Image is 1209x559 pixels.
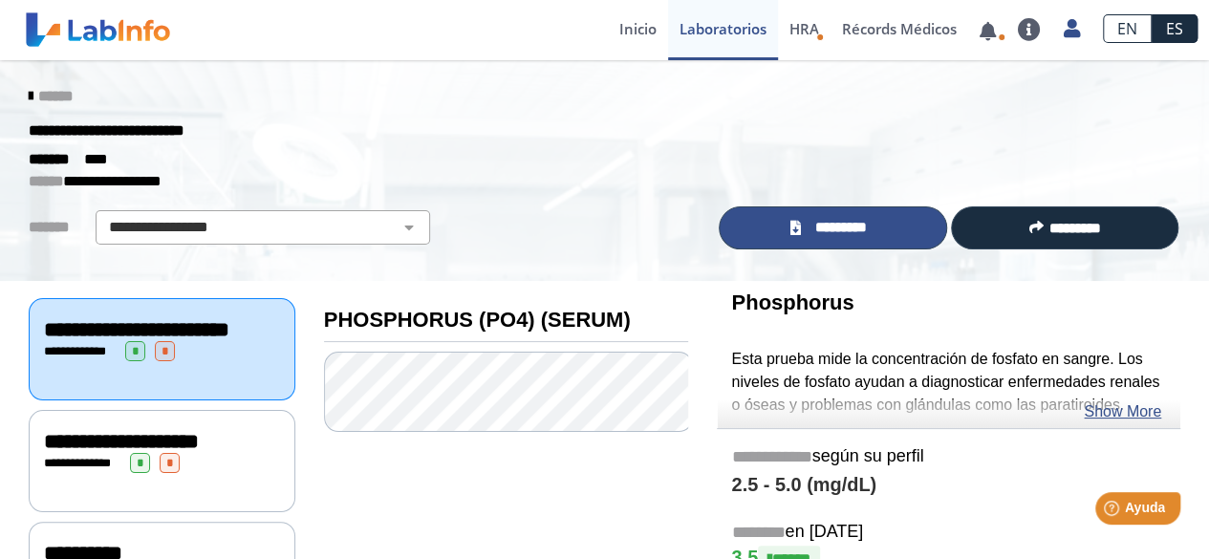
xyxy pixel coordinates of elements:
a: ES [1152,14,1198,43]
p: Esta prueba mide la concentración de fosfato en sangre. Los niveles de fosfato ayudan a diagnosti... [731,348,1166,417]
h4: 2.5 - 5.0 (mg/dL) [731,474,1166,497]
h5: según su perfil [731,446,1166,468]
a: EN [1103,14,1152,43]
a: Show More [1084,400,1161,423]
b: Phosphorus [731,290,853,314]
span: HRA [789,19,819,38]
iframe: Help widget launcher [1039,484,1188,538]
b: PHOSPHORUS (PO4) (SERUM) [324,308,631,332]
h5: en [DATE] [731,522,1166,544]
